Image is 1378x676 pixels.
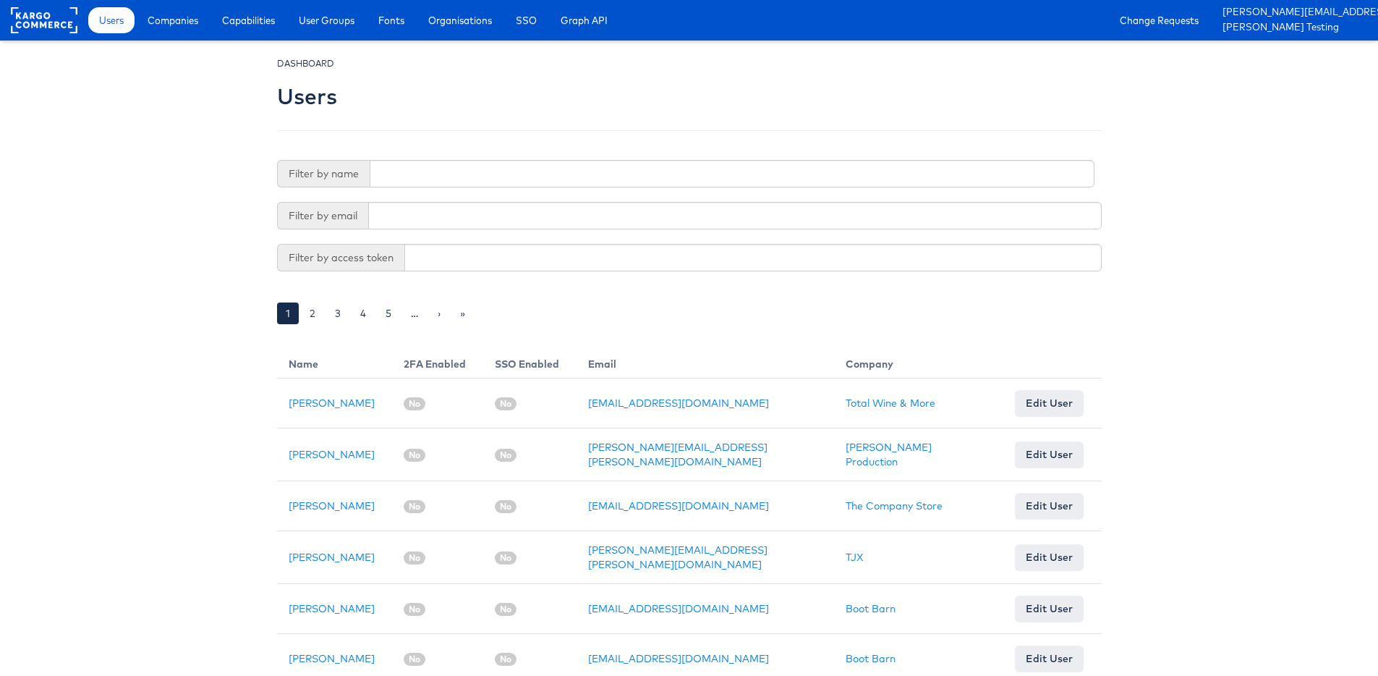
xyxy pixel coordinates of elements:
a: 1 [277,303,299,324]
th: Email [577,345,834,379]
a: [EMAIL_ADDRESS][DOMAIN_NAME] [588,652,769,665]
a: Edit User [1015,596,1084,622]
a: SSO [505,7,548,33]
a: Edit User [1015,646,1084,672]
span: No [404,500,425,513]
span: No [404,552,425,565]
span: Companies [148,13,198,28]
a: The Company Store [846,499,943,512]
a: Edit User [1015,493,1084,519]
span: Capabilities [222,13,275,28]
span: No [404,449,425,462]
a: [PERSON_NAME][EMAIL_ADDRESS][PERSON_NAME][DOMAIN_NAME] [588,544,767,571]
h2: Users [277,85,337,109]
span: No [495,552,516,565]
a: Organisations [417,7,503,33]
a: TJX [846,551,864,564]
th: Company [834,345,1004,379]
span: No [495,603,516,616]
th: Name [277,345,392,379]
a: Users [88,7,135,33]
a: Change Requests [1109,7,1209,33]
a: Boot Barn [846,652,896,665]
span: No [495,449,516,462]
span: No [495,500,516,513]
span: Filter by name [277,160,370,187]
a: » [451,303,474,324]
a: [PERSON_NAME][EMAIL_ADDRESS][PERSON_NAME][DOMAIN_NAME] [588,441,767,468]
a: Edit User [1015,544,1084,570]
a: 2 [301,303,324,324]
a: [PERSON_NAME] Testing [1222,20,1367,35]
span: User Groups [299,13,354,28]
span: No [404,653,425,666]
th: SSO Enabled [483,345,577,379]
span: No [404,603,425,616]
span: Users [99,13,124,28]
span: No [404,397,425,410]
a: [EMAIL_ADDRESS][DOMAIN_NAME] [588,499,769,512]
a: › [429,303,449,324]
span: No [495,397,516,410]
a: Total Wine & More [846,397,935,410]
a: [PERSON_NAME] [289,652,375,665]
span: Graph API [561,13,608,28]
a: [PERSON_NAME] [289,602,375,615]
a: [EMAIL_ADDRESS][DOMAIN_NAME] [588,602,769,615]
a: 3 [326,303,349,324]
a: [PERSON_NAME] [289,448,375,461]
small: DASHBOARD [277,58,334,69]
a: [EMAIL_ADDRESS][DOMAIN_NAME] [588,397,769,410]
span: SSO [516,13,537,28]
span: Filter by access token [277,244,404,271]
a: [PERSON_NAME] Production [846,441,932,468]
span: Organisations [428,13,492,28]
a: Fonts [367,7,415,33]
a: Edit User [1015,441,1084,468]
a: Companies [137,7,209,33]
a: Boot Barn [846,602,896,615]
a: Capabilities [211,7,286,33]
span: No [495,653,516,666]
a: [PERSON_NAME] [289,499,375,512]
a: 4 [352,303,375,324]
th: 2FA Enabled [392,345,483,379]
a: 5 [377,303,400,324]
a: Edit User [1015,390,1084,416]
a: [PERSON_NAME][EMAIL_ADDRESS][PERSON_NAME][DOMAIN_NAME] [1222,5,1367,20]
span: Filter by email [277,202,368,229]
a: [PERSON_NAME] [289,397,375,410]
a: Graph API [550,7,618,33]
a: [PERSON_NAME] [289,551,375,564]
a: User Groups [288,7,365,33]
a: … [402,303,427,324]
span: Fonts [378,13,404,28]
